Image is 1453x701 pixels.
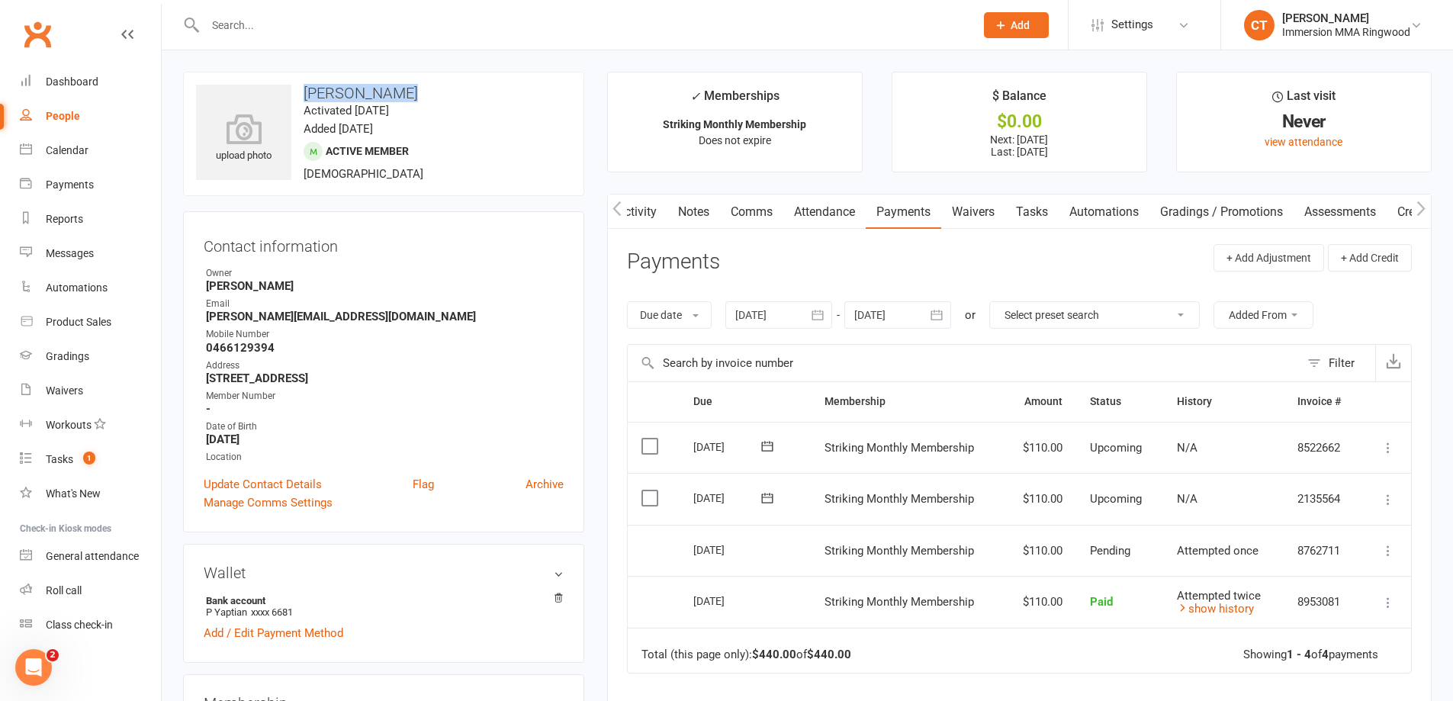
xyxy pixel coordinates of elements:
td: 8762711 [1284,525,1361,577]
span: Upcoming [1090,441,1142,455]
a: Waivers [941,195,1005,230]
h3: Contact information [204,232,564,255]
a: Workouts [20,408,161,442]
div: Location [206,450,564,465]
h3: Payments [627,250,720,274]
a: Tasks [1005,195,1059,230]
a: Automations [20,271,161,305]
td: 2135564 [1284,473,1361,525]
span: Attempted once [1177,544,1259,558]
a: show history [1177,602,1254,616]
span: Add [1011,19,1030,31]
a: Archive [526,475,564,494]
span: Striking Monthly Membership [825,441,974,455]
a: People [20,99,161,133]
a: Gradings / Promotions [1149,195,1294,230]
div: $ Balance [992,86,1046,114]
span: Does not expire [699,134,771,146]
h3: Wallet [204,564,564,581]
a: Update Contact Details [204,475,322,494]
div: Member Number [206,389,564,404]
strong: [PERSON_NAME][EMAIL_ADDRESS][DOMAIN_NAME] [206,310,564,323]
a: Flag [413,475,434,494]
th: Invoice # [1284,382,1361,421]
div: Total (this page only): of [641,648,851,661]
div: Address [206,359,564,373]
button: Due date [627,301,712,329]
a: Tasks 1 [20,442,161,477]
a: Waivers [20,374,161,408]
div: Showing of payments [1243,648,1378,661]
button: Add [984,12,1049,38]
a: Product Sales [20,305,161,339]
span: Settings [1111,8,1153,42]
a: Gradings [20,339,161,374]
a: Add / Edit Payment Method [204,624,343,642]
div: Roll call [46,584,82,596]
strong: [DATE] [206,432,564,446]
span: 2 [47,649,59,661]
th: Status [1076,382,1162,421]
input: Search... [201,14,964,36]
button: Filter [1300,345,1375,381]
a: Assessments [1294,195,1387,230]
div: [PERSON_NAME] [1282,11,1410,25]
span: Pending [1090,544,1130,558]
div: CT [1244,10,1275,40]
div: [DATE] [693,538,763,561]
div: Last visit [1272,86,1336,114]
td: $110.00 [1004,576,1077,628]
button: Added From [1214,301,1313,329]
div: Immersion MMA Ringwood [1282,25,1410,39]
div: upload photo [196,114,291,164]
a: Notes [667,195,720,230]
a: Clubworx [18,15,56,53]
a: What's New [20,477,161,511]
a: view attendance [1265,136,1342,148]
input: Search by invoice number [628,345,1300,381]
div: Calendar [46,144,88,156]
span: N/A [1177,441,1197,455]
div: Email [206,297,564,311]
time: Added [DATE] [304,122,373,136]
div: Automations [46,281,108,294]
span: Active member [326,145,409,157]
button: + Add Credit [1328,244,1412,272]
div: Owner [206,266,564,281]
div: Waivers [46,384,83,397]
div: Date of Birth [206,420,564,434]
a: Reports [20,202,161,236]
p: Next: [DATE] Last: [DATE] [906,133,1133,158]
span: N/A [1177,492,1197,506]
a: Manage Comms Settings [204,494,333,512]
td: $110.00 [1004,422,1077,474]
strong: 1 - 4 [1287,648,1311,661]
div: Class check-in [46,619,113,631]
div: Messages [46,247,94,259]
div: Memberships [690,86,780,114]
a: General attendance kiosk mode [20,539,161,574]
div: Never [1191,114,1417,130]
a: Payments [866,195,941,230]
span: 1 [83,452,95,465]
div: Filter [1329,354,1355,372]
strong: 4 [1322,648,1329,661]
a: Dashboard [20,65,161,99]
td: 8522662 [1284,422,1361,474]
div: Product Sales [46,316,111,328]
div: Payments [46,178,94,191]
div: [DATE] [693,486,763,510]
a: Comms [720,195,783,230]
th: History [1163,382,1284,421]
button: + Add Adjustment [1214,244,1324,272]
span: Paid [1090,595,1113,609]
div: Gradings [46,350,89,362]
strong: 0466129394 [206,341,564,355]
a: Automations [1059,195,1149,230]
div: $0.00 [906,114,1133,130]
div: What's New [46,487,101,500]
div: or [965,306,976,324]
th: Amount [1004,382,1077,421]
span: Attempted twice [1177,589,1261,603]
i: ✓ [690,89,700,104]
